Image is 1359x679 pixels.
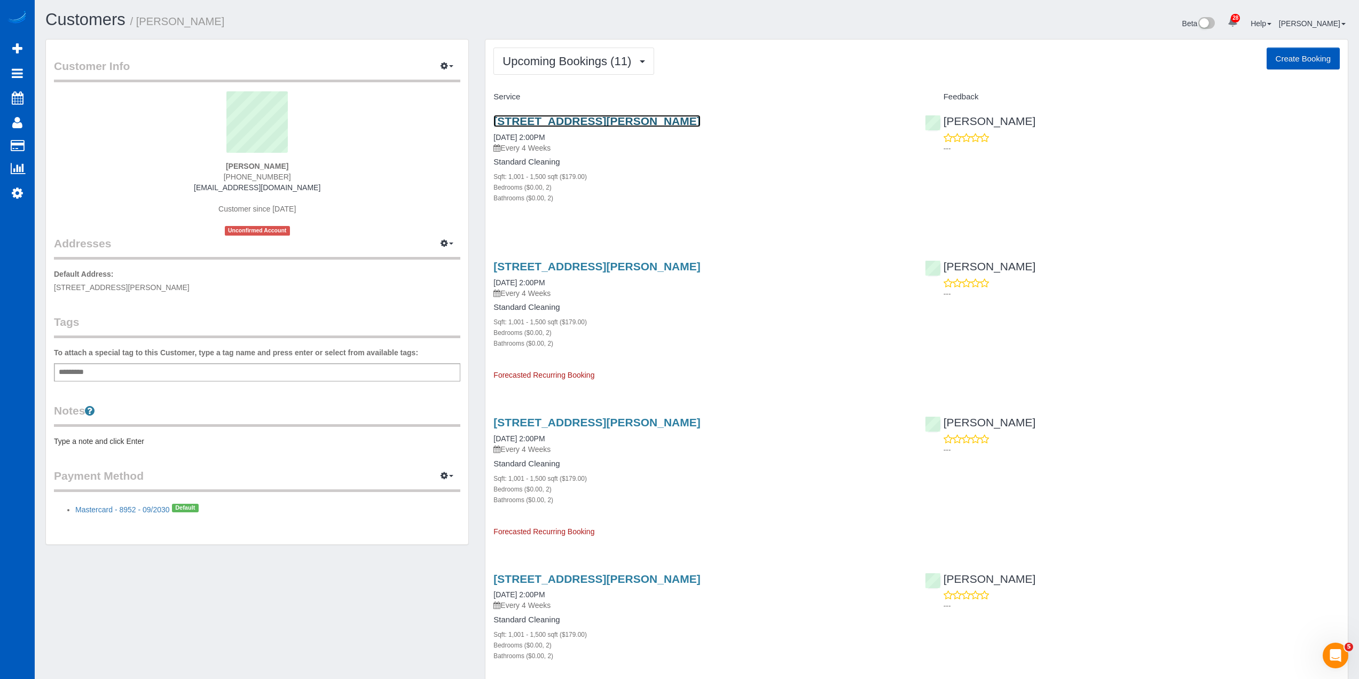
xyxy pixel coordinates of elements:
[1251,19,1271,28] a: Help
[225,226,290,235] span: Unconfirmed Account
[493,48,654,75] button: Upcoming Bookings (11)
[493,92,908,102] h4: Service
[493,600,908,611] p: Every 4 Weeks
[1267,48,1340,70] button: Create Booking
[493,416,700,428] a: [STREET_ADDRESS][PERSON_NAME]
[493,303,908,312] h4: Standard Cleaning
[493,444,908,455] p: Every 4 Weeks
[54,347,418,358] label: To attach a special tag to this Customer, type a tag name and press enter or select from availabl...
[493,371,594,379] span: Forecasted Recurring Booking
[925,260,1036,272] a: [PERSON_NAME]
[493,486,551,493] small: Bedrooms ($0.00, 2)
[1279,19,1346,28] a: [PERSON_NAME]
[493,143,908,153] p: Every 4 Weeks
[493,158,908,167] h4: Standard Cleaning
[493,318,587,326] small: Sqft: 1,001 - 1,500 sqft ($179.00)
[224,173,291,181] span: [PHONE_NUMBER]
[493,496,553,504] small: Bathrooms ($0.00, 2)
[493,527,594,536] span: Forecasted Recurring Booking
[54,58,460,82] legend: Customer Info
[925,115,1036,127] a: [PERSON_NAME]
[944,600,1340,611] p: ---
[493,115,700,127] a: [STREET_ADDRESS][PERSON_NAME]
[944,444,1340,455] p: ---
[54,436,460,447] pre: Type a note and click Enter
[944,288,1340,299] p: ---
[1197,17,1215,31] img: New interface
[493,642,551,649] small: Bedrooms ($0.00, 2)
[226,162,288,170] strong: [PERSON_NAME]
[493,459,908,469] h4: Standard Cleaning
[1222,11,1243,34] a: 28
[493,652,553,660] small: Bathrooms ($0.00, 2)
[493,615,908,625] h4: Standard Cleaning
[54,314,460,338] legend: Tags
[493,631,587,638] small: Sqft: 1,001 - 1,500 sqft ($179.00)
[493,173,587,181] small: Sqft: 1,001 - 1,500 sqft ($179.00)
[1182,19,1215,28] a: Beta
[194,183,320,192] a: [EMAIL_ADDRESS][DOMAIN_NAME]
[493,278,545,287] a: [DATE] 2:00PM
[493,340,553,347] small: Bathrooms ($0.00, 2)
[172,504,199,512] span: Default
[925,92,1340,102] h4: Feedback
[1231,14,1240,22] span: 28
[502,54,637,68] span: Upcoming Bookings (11)
[1323,643,1348,668] iframe: Intercom live chat
[1345,643,1353,651] span: 5
[75,505,170,514] a: Mastercard - 8952 - 09/2030
[493,133,545,142] a: [DATE] 2:00PM
[54,468,460,492] legend: Payment Method
[925,573,1036,585] a: [PERSON_NAME]
[130,15,225,27] small: / [PERSON_NAME]
[54,269,114,279] label: Default Address:
[493,329,551,337] small: Bedrooms ($0.00, 2)
[944,143,1340,154] p: ---
[493,194,553,202] small: Bathrooms ($0.00, 2)
[45,10,125,29] a: Customers
[493,288,908,299] p: Every 4 Weeks
[54,283,190,292] span: [STREET_ADDRESS][PERSON_NAME]
[493,434,545,443] a: [DATE] 2:00PM
[493,590,545,599] a: [DATE] 2:00PM
[493,260,700,272] a: [STREET_ADDRESS][PERSON_NAME]
[54,403,460,427] legend: Notes
[925,416,1036,428] a: [PERSON_NAME]
[493,184,551,191] small: Bedrooms ($0.00, 2)
[493,573,700,585] a: [STREET_ADDRESS][PERSON_NAME]
[6,11,28,26] img: Automaid Logo
[218,205,296,213] span: Customer since [DATE]
[493,475,587,482] small: Sqft: 1,001 - 1,500 sqft ($179.00)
